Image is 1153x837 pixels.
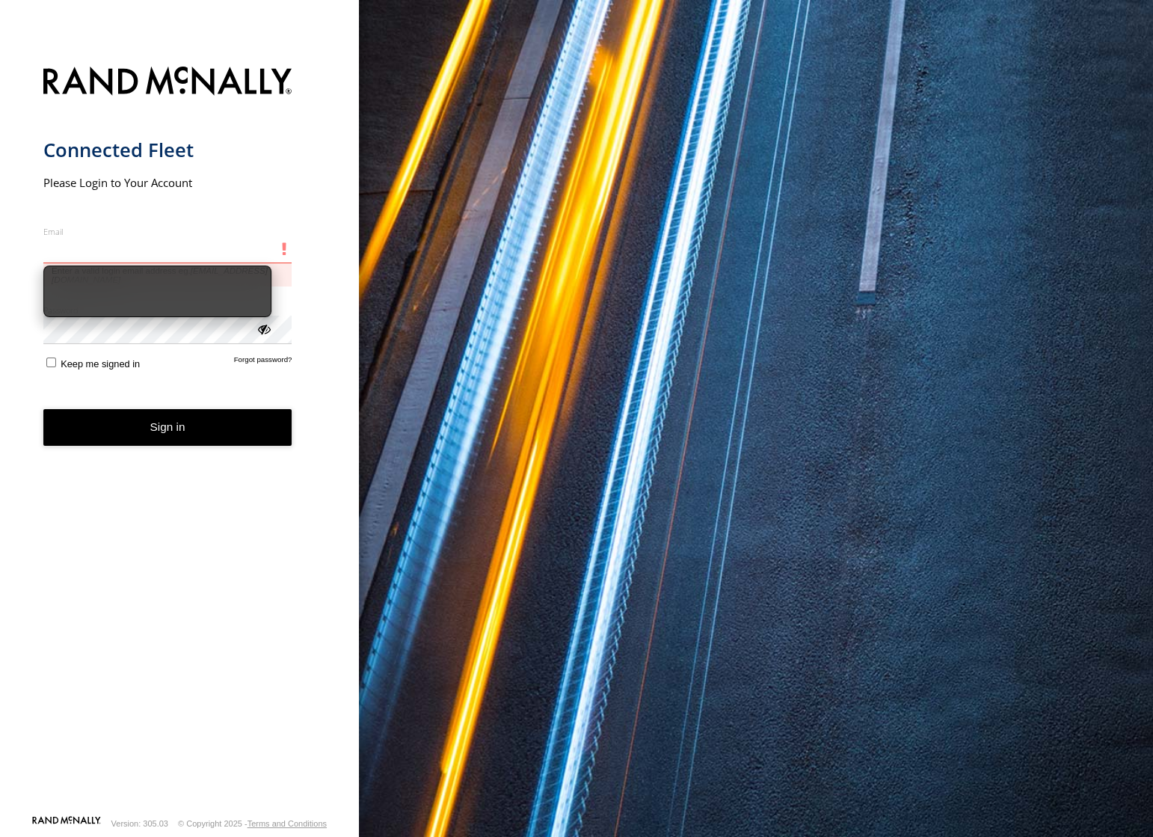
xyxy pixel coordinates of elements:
button: Sign in [43,409,292,446]
a: Visit our Website [32,816,101,831]
form: main [43,58,316,815]
div: ViewPassword [256,321,271,336]
span: Enter a valid login email address eg. [43,263,292,286]
h1: Connected Fleet [43,138,292,162]
label: Email [43,226,292,237]
a: Terms and Conditions [247,819,327,828]
img: Rand McNally [43,64,292,102]
input: Keep me signed in [46,358,56,367]
span: Keep me signed in [61,358,140,370]
h2: Please Login to Your Account [43,175,292,190]
div: © Copyright 2025 - [178,819,327,828]
a: Forgot password? [234,355,292,370]
div: Version: 305.03 [111,819,168,828]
